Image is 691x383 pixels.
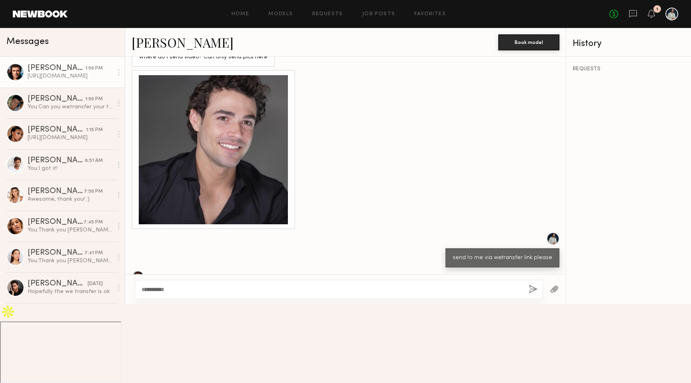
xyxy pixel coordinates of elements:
[28,126,86,134] div: [PERSON_NAME]
[88,280,103,288] div: [DATE]
[268,12,293,17] a: Models
[84,249,103,257] div: 7:41 PM
[573,39,685,48] div: History
[84,219,103,226] div: 7:45 PM
[28,195,113,203] div: Awesome, thank you! :)
[28,157,85,165] div: [PERSON_NAME]
[85,65,103,72] div: 1:59 PM
[85,157,103,165] div: 8:51 AM
[86,126,103,134] div: 1:15 PM
[498,38,559,45] a: Book model
[28,64,85,72] div: [PERSON_NAME]
[28,249,84,257] div: [PERSON_NAME]
[453,253,552,263] div: send to me via wetransfer link please
[414,12,446,17] a: Favorites
[28,134,113,142] div: [URL][DOMAIN_NAME]
[573,66,685,72] div: REQUESTS
[28,257,113,265] div: You: Thank you [PERSON_NAME]. Will get back to you this week!
[132,34,234,51] a: [PERSON_NAME]
[28,226,113,234] div: You: Thank you [PERSON_NAME]! Hope the wedding went well! Will be in touch!
[85,96,103,103] div: 1:50 PM
[28,103,113,111] div: You: Can you wetransfer your tape, showing client in 2 hours. Thanks!
[28,72,113,80] div: [URL][DOMAIN_NAME]
[656,7,658,12] div: 1
[362,12,395,17] a: Job Posts
[28,218,84,226] div: [PERSON_NAME]
[28,188,84,195] div: [PERSON_NAME] [PERSON_NAME]
[312,12,343,17] a: Requests
[498,34,559,50] button: Book model
[139,53,268,62] div: Where do i send video? Can only send pics here
[28,288,113,295] div: Hopefully the we transfer is ok
[6,37,49,46] span: Messages
[28,165,113,172] div: You: I got it!
[28,280,88,288] div: [PERSON_NAME]
[84,188,103,195] div: 7:50 PM
[232,12,250,17] a: Home
[28,95,85,103] div: [PERSON_NAME]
